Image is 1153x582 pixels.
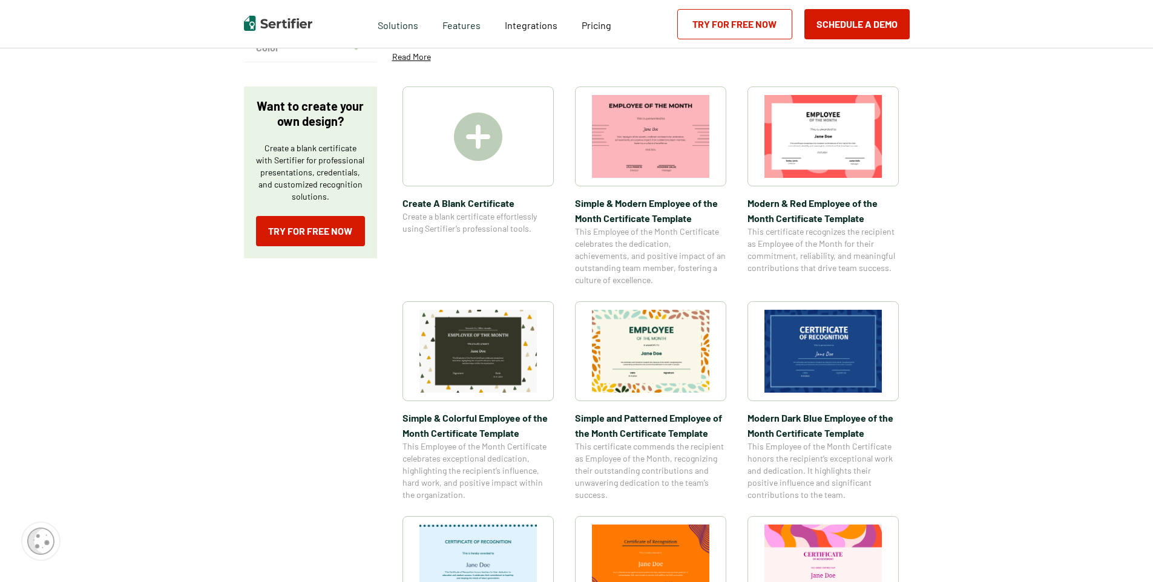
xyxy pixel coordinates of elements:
span: Simple & Colorful Employee of the Month Certificate Template [402,410,554,440]
span: This Employee of the Month Certificate celebrates exceptional dedication, highlighting the recipi... [402,440,554,501]
img: Sertifier | Digital Credentialing Platform [244,16,312,31]
a: Simple & Colorful Employee of the Month Certificate TemplateSimple & Colorful Employee of the Mon... [402,301,554,501]
span: This certificate commends the recipient as Employee of the Month, recognizing their outstanding c... [575,440,726,501]
img: Cookie Popup Icon [27,528,54,555]
img: Simple & Modern Employee of the Month Certificate Template [592,95,709,178]
span: Simple & Modern Employee of the Month Certificate Template [575,195,726,226]
span: Modern Dark Blue Employee of the Month Certificate Template [747,410,899,440]
p: Create a blank certificate with Sertifier for professional presentations, credentials, and custom... [256,142,365,203]
a: Simple and Patterned Employee of the Month Certificate TemplateSimple and Patterned Employee of t... [575,301,726,501]
img: Simple and Patterned Employee of the Month Certificate Template [592,310,709,393]
a: Modern & Red Employee of the Month Certificate TemplateModern & Red Employee of the Month Certifi... [747,87,899,286]
span: Simple and Patterned Employee of the Month Certificate Template [575,410,726,440]
span: This Employee of the Month Certificate celebrates the dedication, achievements, and positive impa... [575,226,726,286]
button: Schedule a Demo [804,9,910,39]
img: Simple & Colorful Employee of the Month Certificate Template [419,310,537,393]
span: This certificate recognizes the recipient as Employee of the Month for their commitment, reliabil... [747,226,899,274]
p: Want to create your own design? [256,99,365,129]
span: This Employee of the Month Certificate honors the recipient’s exceptional work and dedication. It... [747,440,899,501]
span: Modern & Red Employee of the Month Certificate Template [747,195,899,226]
img: Create A Blank Certificate [454,113,502,161]
a: Try for Free Now [256,216,365,246]
span: Solutions [378,16,418,31]
a: Modern Dark Blue Employee of the Month Certificate TemplateModern Dark Blue Employee of the Month... [747,301,899,501]
span: Features [442,16,481,31]
a: Integrations [505,16,557,31]
img: Modern Dark Blue Employee of the Month Certificate Template [764,310,882,393]
span: Integrations [505,19,557,31]
a: Pricing [582,16,611,31]
span: Create a blank certificate effortlessly using Sertifier’s professional tools. [402,211,554,235]
p: Read More [392,51,431,63]
a: Simple & Modern Employee of the Month Certificate TemplateSimple & Modern Employee of the Month C... [575,87,726,286]
span: Pricing [582,19,611,31]
img: Modern & Red Employee of the Month Certificate Template [764,95,882,178]
span: Create A Blank Certificate [402,195,554,211]
a: Try for Free Now [677,9,792,39]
